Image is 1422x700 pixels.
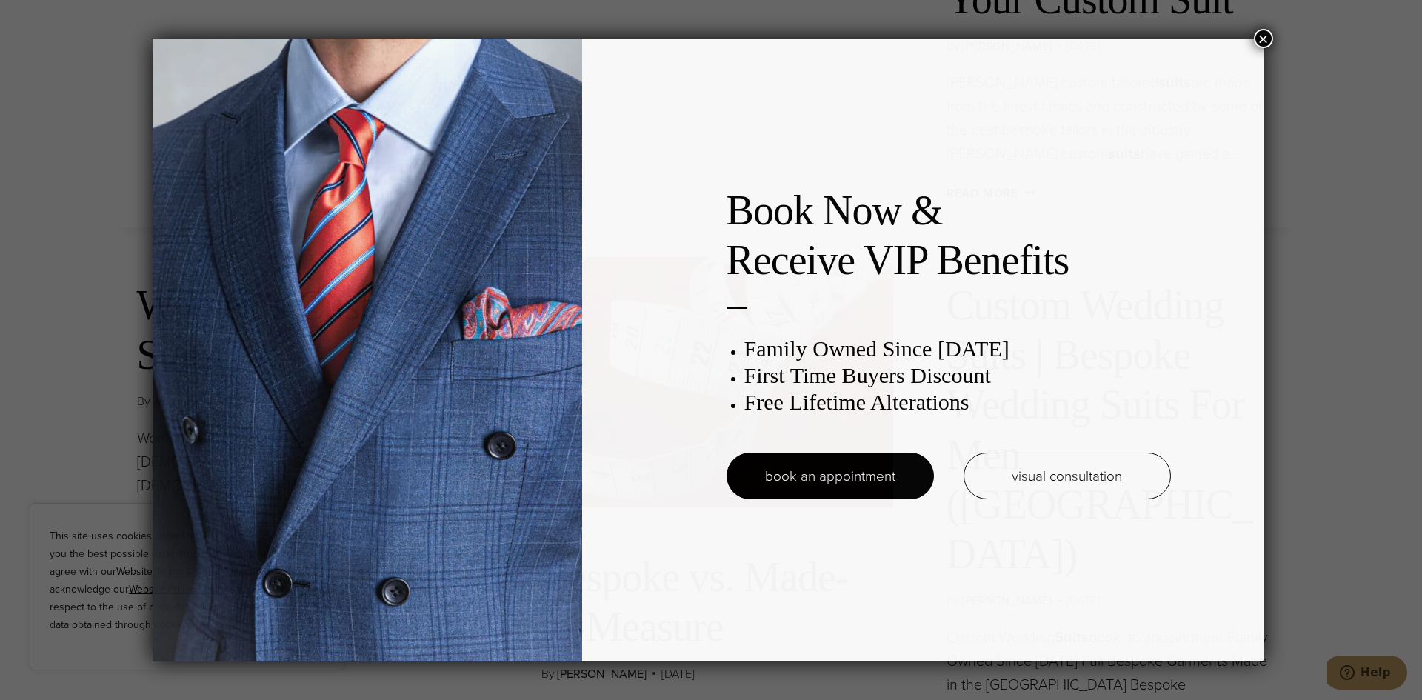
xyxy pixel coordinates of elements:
[727,453,934,499] a: book an appointment
[964,453,1171,499] a: visual consultation
[744,389,1171,416] h3: Free Lifetime Alterations
[744,336,1171,362] h3: Family Owned Since [DATE]
[1254,29,1273,48] button: Close
[33,10,64,24] span: Help
[727,186,1171,285] h2: Book Now & Receive VIP Benefits
[744,362,1171,389] h3: First Time Buyers Discount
